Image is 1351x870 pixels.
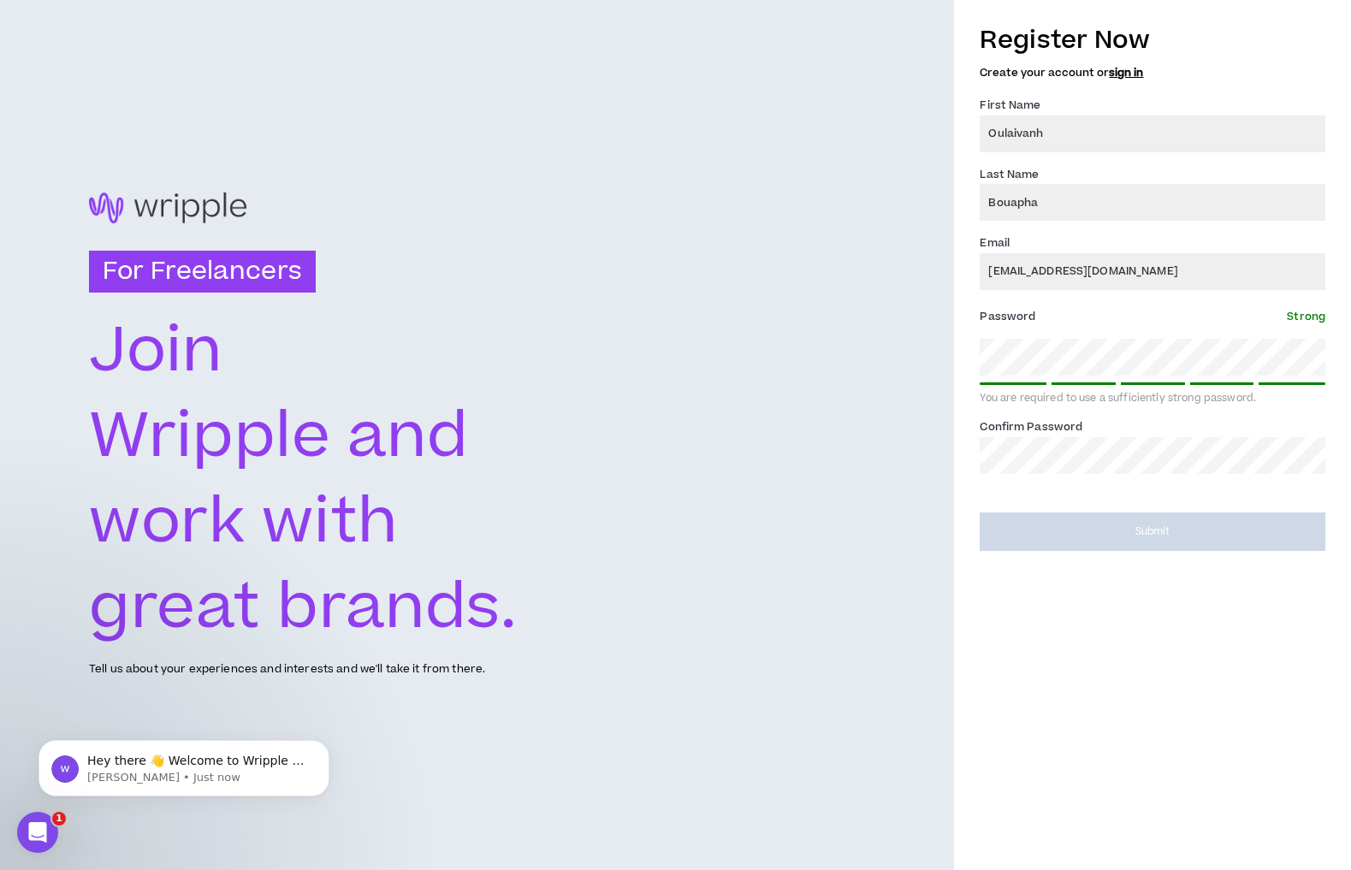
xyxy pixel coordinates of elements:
[980,184,1325,221] input: Last name
[980,392,1325,405] div: You are required to use a sufficiently strong password.
[17,812,58,853] iframe: Intercom live chat
[980,67,1325,79] h5: Create your account or
[980,92,1040,119] label: First Name
[980,253,1325,290] input: Enter Email
[1109,65,1143,80] a: sign in
[980,161,1039,188] label: Last Name
[980,413,1082,441] label: Confirm Password
[89,564,517,653] text: great brands.
[52,812,66,826] span: 1
[980,512,1325,551] button: Submit
[89,307,222,396] text: Join
[980,115,1325,152] input: First name
[980,229,1010,257] label: Email
[980,22,1325,58] h3: Register Now
[13,704,355,824] iframe: Intercom notifications message
[89,393,469,482] text: Wripple and
[980,309,1035,324] span: Password
[89,478,398,567] text: work with
[89,251,316,293] h3: For Freelancers
[1287,309,1325,324] span: Strong
[89,661,485,678] p: Tell us about your experiences and interests and we'll take it from there.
